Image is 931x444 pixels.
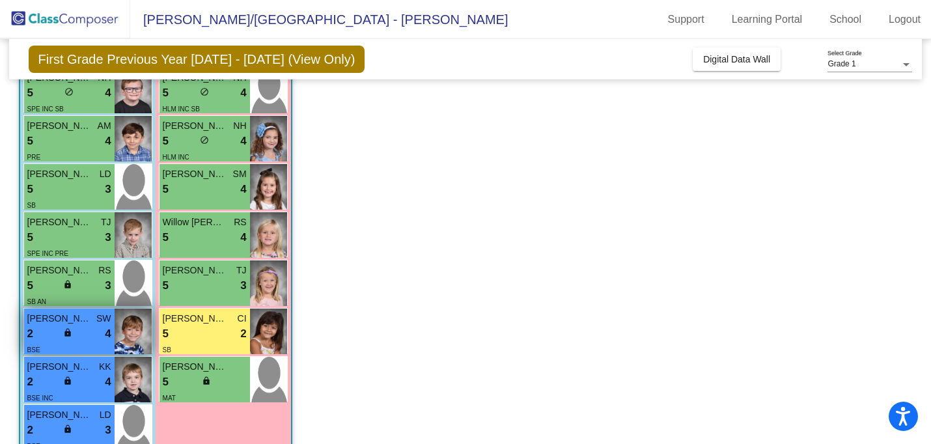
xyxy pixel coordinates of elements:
span: 5 [27,133,33,150]
span: SPE INC SB [27,105,64,113]
span: Grade 1 [827,59,855,68]
span: [PERSON_NAME] [163,312,228,326]
span: PRE [27,154,41,161]
span: lock [63,280,72,289]
span: 5 [27,85,33,102]
span: First Grade Previous Year [DATE] - [DATE] (View Only) [29,46,365,73]
span: 5 [27,181,33,198]
span: 4 [240,85,246,102]
span: 4 [105,133,111,150]
span: 3 [105,229,111,246]
a: Logout [878,9,931,30]
span: do_not_disturb_alt [200,87,209,96]
span: [PERSON_NAME] [27,360,92,374]
span: 4 [240,229,246,246]
span: 2 [27,326,33,342]
span: SM [233,167,247,181]
span: 5 [163,133,169,150]
span: 4 [240,133,246,150]
span: 5 [163,326,169,342]
span: SB [163,346,171,354]
span: [PERSON_NAME] [27,408,92,422]
span: lock [202,376,211,385]
span: RS [234,215,246,229]
a: Learning Portal [721,9,813,30]
a: Support [658,9,715,30]
span: [PERSON_NAME] [163,360,228,374]
span: 3 [105,422,111,439]
button: Digital Data Wall [693,48,781,71]
span: 5 [163,229,169,246]
span: lock [63,328,72,337]
a: School [819,9,872,30]
span: SW [96,312,111,326]
span: do_not_disturb_alt [64,87,74,96]
span: lock [63,376,72,385]
span: 2 [27,374,33,391]
span: CI [238,312,247,326]
span: SB AN [27,298,46,305]
span: 2 [240,326,246,342]
span: 5 [163,374,169,391]
span: SPE INC PRE [27,250,68,257]
span: [PERSON_NAME] [163,119,228,133]
span: TJ [101,215,111,229]
span: 5 [163,85,169,102]
span: 3 [240,277,246,294]
span: 4 [105,326,111,342]
span: BSE INC [27,395,53,402]
span: [PERSON_NAME] [27,119,92,133]
span: 4 [240,181,246,198]
span: [PERSON_NAME]/[GEOGRAPHIC_DATA] - [PERSON_NAME] [130,9,508,30]
span: NH [233,119,246,133]
span: [PERSON_NAME] [27,264,92,277]
span: [PERSON_NAME] [163,264,228,277]
span: TJ [236,264,247,277]
span: [PERSON_NAME] [27,167,92,181]
span: do_not_disturb_alt [200,135,209,145]
span: HLM INC SB [163,105,200,113]
span: KK [99,360,111,374]
span: HLM INC [163,154,189,161]
span: [PERSON_NAME] [27,215,92,229]
span: Digital Data Wall [703,54,770,64]
span: 4 [105,85,111,102]
span: [PERSON_NAME] [163,167,228,181]
span: 5 [27,277,33,294]
span: SB [27,202,36,209]
span: 2 [27,422,33,439]
span: Willow [PERSON_NAME] [163,215,228,229]
span: 5 [163,277,169,294]
span: LD [100,167,111,181]
span: [PERSON_NAME] [27,312,92,326]
span: MAT [163,395,176,402]
span: 3 [105,277,111,294]
span: LD [100,408,111,422]
span: AM [98,119,111,133]
span: 3 [105,181,111,198]
span: BSE [27,346,40,354]
span: RS [98,264,111,277]
span: 5 [27,229,33,246]
span: 5 [163,181,169,198]
span: lock [63,424,72,434]
span: 4 [105,374,111,391]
